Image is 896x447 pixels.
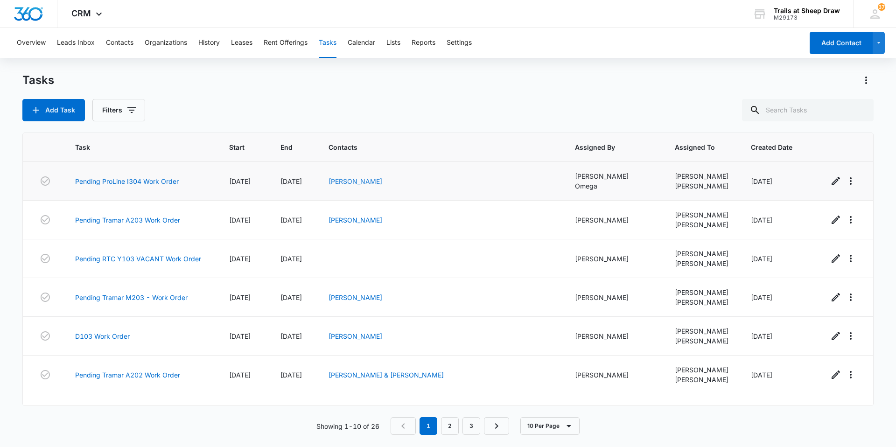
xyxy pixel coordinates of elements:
[280,371,302,379] span: [DATE]
[229,216,251,224] span: [DATE]
[280,142,293,152] span: End
[575,171,652,191] div: [PERSON_NAME] Omega
[106,28,133,58] button: Contacts
[75,293,188,302] a: Pending Tramar M203 - Work Order
[675,142,715,152] span: Assigned To
[229,142,245,152] span: Start
[386,28,400,58] button: Lists
[520,417,580,435] button: 10 Per Page
[391,417,509,435] nav: Pagination
[774,7,840,14] div: account name
[229,293,251,301] span: [DATE]
[575,370,652,380] div: [PERSON_NAME]
[319,28,336,58] button: Tasks
[675,210,728,220] div: [PERSON_NAME]
[447,28,472,58] button: Settings
[17,28,46,58] button: Overview
[316,421,379,431] p: Showing 1-10 of 26
[675,249,728,258] div: [PERSON_NAME]
[75,176,179,186] a: Pending ProLine I304 Work Order
[348,28,375,58] button: Calendar
[810,32,873,54] button: Add Contact
[92,99,145,121] button: Filters
[575,254,652,264] div: [PERSON_NAME]
[575,215,652,225] div: [PERSON_NAME]
[675,375,728,384] div: [PERSON_NAME]
[22,73,54,87] h1: Tasks
[145,28,187,58] button: Organizations
[751,293,772,301] span: [DATE]
[231,28,252,58] button: Leases
[57,28,95,58] button: Leads Inbox
[229,371,251,379] span: [DATE]
[75,370,180,380] a: Pending Tramar A202 Work Order
[329,293,382,301] a: [PERSON_NAME]
[22,99,85,121] button: Add Task
[675,181,728,191] div: [PERSON_NAME]
[329,177,382,185] a: [PERSON_NAME]
[229,255,251,263] span: [DATE]
[859,73,874,88] button: Actions
[280,216,302,224] span: [DATE]
[71,8,91,18] span: CRM
[751,142,792,152] span: Created Date
[675,365,728,375] div: [PERSON_NAME]
[264,28,308,58] button: Rent Offerings
[484,417,509,435] a: Next Page
[75,254,201,264] a: Pending RTC Y103 VACANT Work Order
[329,332,382,340] a: [PERSON_NAME]
[329,371,444,379] a: [PERSON_NAME] & [PERSON_NAME]
[774,14,840,21] div: account id
[878,3,885,11] span: 37
[280,177,302,185] span: [DATE]
[751,371,772,379] span: [DATE]
[751,332,772,340] span: [DATE]
[420,417,437,435] em: 1
[280,255,302,263] span: [DATE]
[742,99,874,121] input: Search Tasks
[75,142,193,152] span: Task
[675,404,728,413] div: [PERSON_NAME]
[229,332,251,340] span: [DATE]
[329,142,539,152] span: Contacts
[441,417,459,435] a: Page 2
[198,28,220,58] button: History
[75,331,130,341] a: D103 Work Order
[878,3,885,11] div: notifications count
[280,332,302,340] span: [DATE]
[751,216,772,224] span: [DATE]
[575,293,652,302] div: [PERSON_NAME]
[675,171,728,181] div: [PERSON_NAME]
[229,177,251,185] span: [DATE]
[751,177,772,185] span: [DATE]
[675,220,728,230] div: [PERSON_NAME]
[575,142,639,152] span: Assigned By
[575,331,652,341] div: [PERSON_NAME]
[675,297,728,307] div: [PERSON_NAME]
[280,293,302,301] span: [DATE]
[675,336,728,346] div: [PERSON_NAME]
[462,417,480,435] a: Page 3
[751,255,772,263] span: [DATE]
[329,216,382,224] a: [PERSON_NAME]
[675,287,728,297] div: [PERSON_NAME]
[675,258,728,268] div: [PERSON_NAME]
[412,28,435,58] button: Reports
[675,326,728,336] div: [PERSON_NAME]
[75,215,180,225] a: Pending Tramar A203 Work Order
